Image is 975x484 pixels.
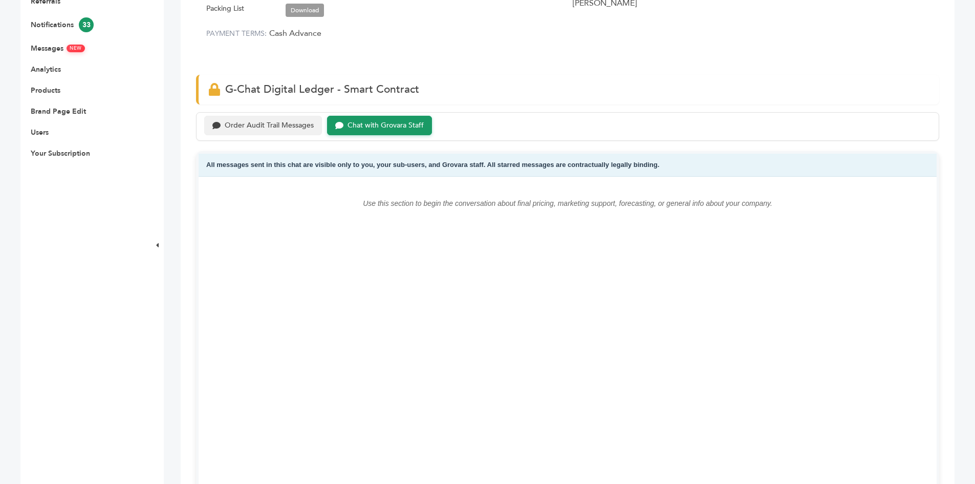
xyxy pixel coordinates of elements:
[225,121,314,130] div: Order Audit Trail Messages
[199,154,937,177] div: All messages sent in this chat are visible only to you, your sub-users, and Grovara staff. All st...
[31,44,85,53] a: MessagesNEW
[31,65,61,74] a: Analytics
[31,86,60,95] a: Products
[67,45,85,52] span: NEW
[269,28,321,39] span: Cash Advance
[31,149,90,158] a: Your Subscription
[206,29,267,38] label: PAYMENT TERMS:
[286,4,324,17] a: Download
[31,20,94,30] a: Notifications33
[225,82,419,97] span: G-Chat Digital Ledger - Smart Contract
[348,121,424,130] div: Chat with Grovara Staff
[31,128,49,137] a: Users
[219,197,916,209] p: Use this section to begin the conversation about final pricing, marketing support, forecasting, o...
[79,17,94,32] span: 33
[206,3,244,15] label: Packing List
[31,107,86,116] a: Brand Page Edit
